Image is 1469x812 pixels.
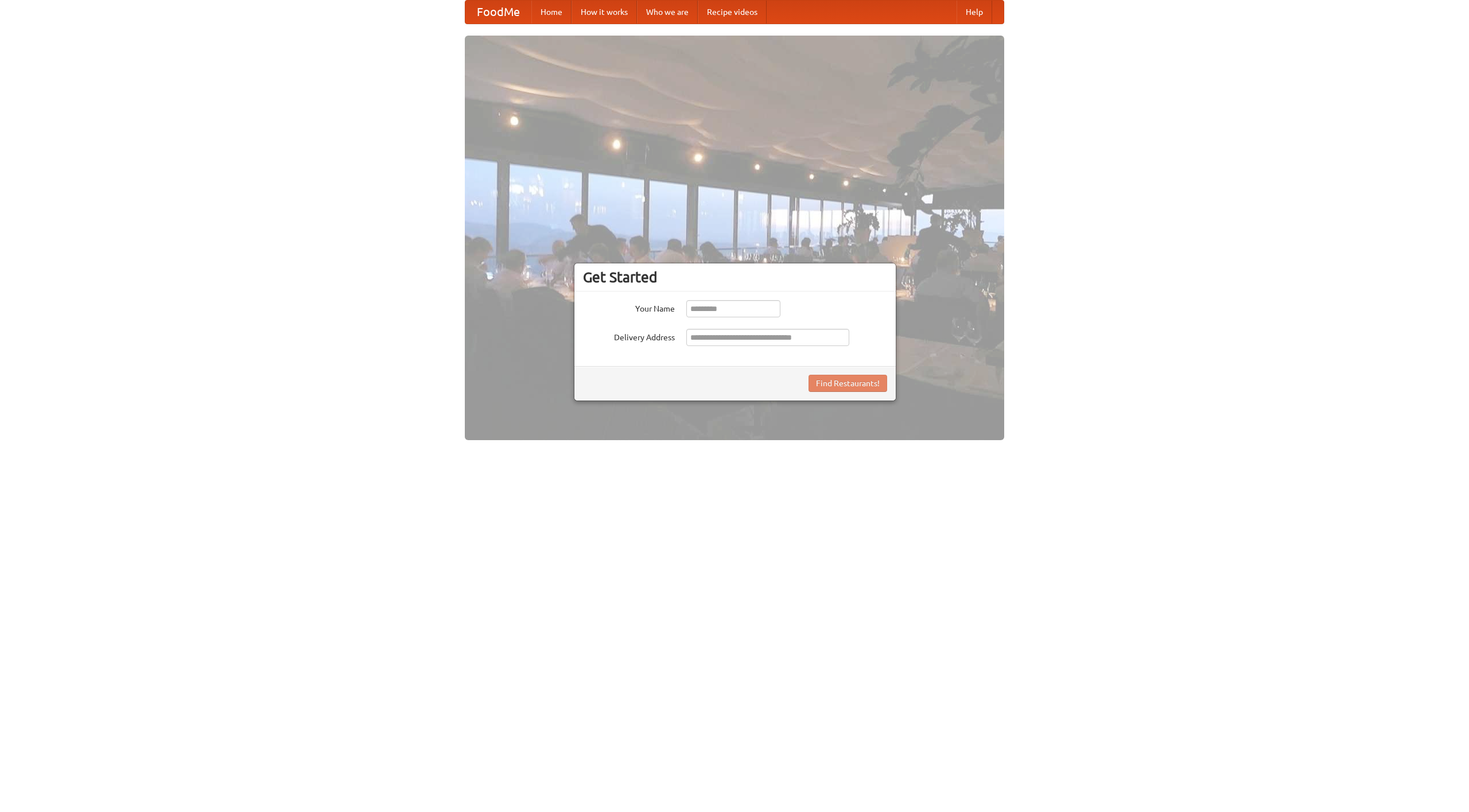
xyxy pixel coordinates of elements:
label: Your Name [583,300,675,314]
a: FoodMe [465,1,531,24]
h3: Get Started [583,269,887,286]
a: How it works [572,1,637,24]
a: Home [531,1,572,24]
label: Delivery Address [583,329,675,343]
button: Find Restaurants! [809,375,887,392]
a: Recipe videos [698,1,767,24]
a: Help [957,1,992,24]
a: Who we are [637,1,698,24]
